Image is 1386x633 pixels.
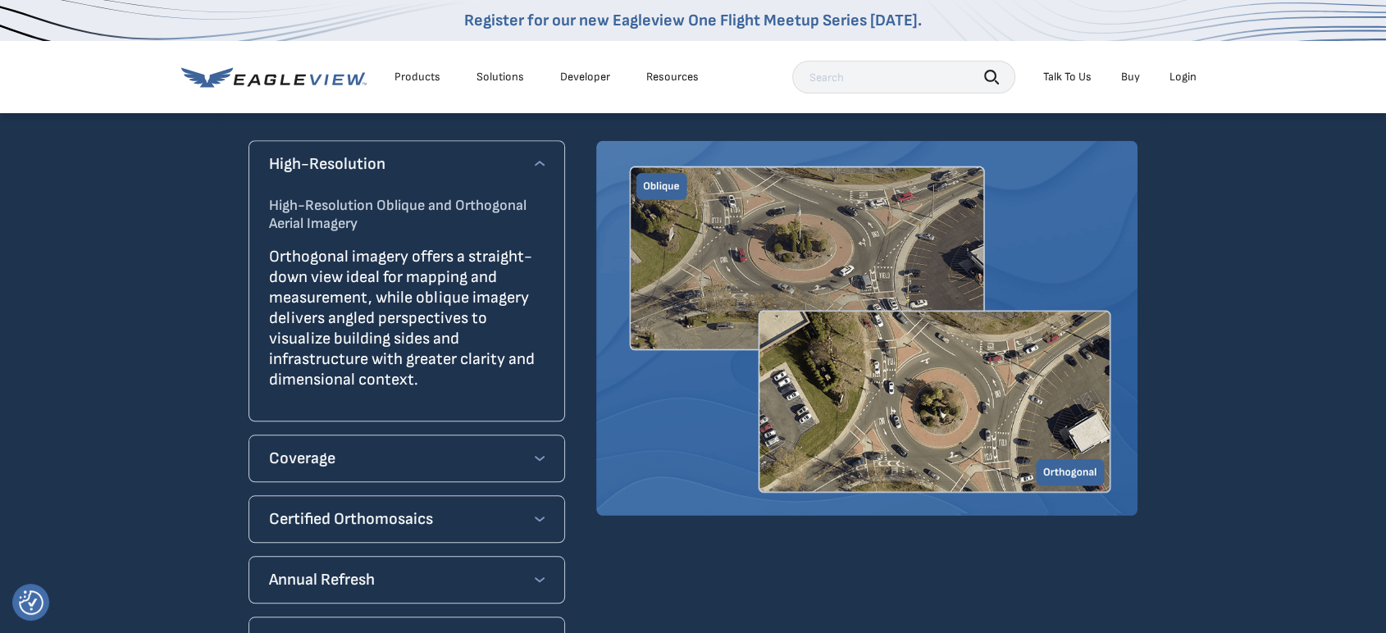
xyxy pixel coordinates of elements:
[269,197,545,234] h5: High-Resolution Oblique and Orthogonal Aerial Imagery
[1169,70,1197,84] div: Login
[476,70,524,84] div: Solutions
[269,247,535,389] span: Orthogonal imagery offers a straight-down view ideal for mapping and measurement, while oblique i...
[269,151,385,177] h4: High-Resolution
[1121,70,1140,84] a: Buy
[646,70,699,84] div: Resources
[269,506,433,532] h4: Certified Orthomosaics
[792,61,1015,93] input: Search
[269,567,375,593] h4: Annual Refresh
[19,590,43,615] button: Consent Preferences
[1043,70,1092,84] div: Talk To Us
[560,70,610,84] a: Developer
[19,590,43,615] img: Revisit consent button
[394,70,440,84] div: Products
[464,11,922,30] a: Register for our new Eagleview One Flight Meetup Series [DATE].
[596,140,1138,516] img: Rectangle-4219.webp
[269,445,335,471] h4: Coverage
